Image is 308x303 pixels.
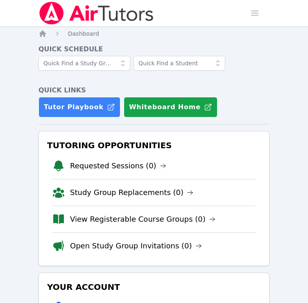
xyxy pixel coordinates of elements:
[38,85,269,95] h4: Quick Links
[124,97,217,117] button: Whiteboard Home
[70,160,166,172] a: Requested Sessions (0)
[38,56,130,71] input: Quick Find a Study Group
[70,213,215,225] a: View Registerable Course Groups (0)
[38,97,120,117] a: Tutor Playbook
[70,240,202,252] a: Open Study Group Invitations (0)
[68,30,99,37] span: Dashboard
[45,280,263,294] h3: Your Account
[70,187,193,198] a: Study Group Replacements (0)
[134,56,225,71] input: Quick Find a Student
[68,30,99,38] a: Dashboard
[38,44,269,54] h4: Quick Schedule
[38,2,154,25] img: Air Tutors
[38,30,269,38] nav: Breadcrumb
[45,138,263,153] h3: Tutoring Opportunities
